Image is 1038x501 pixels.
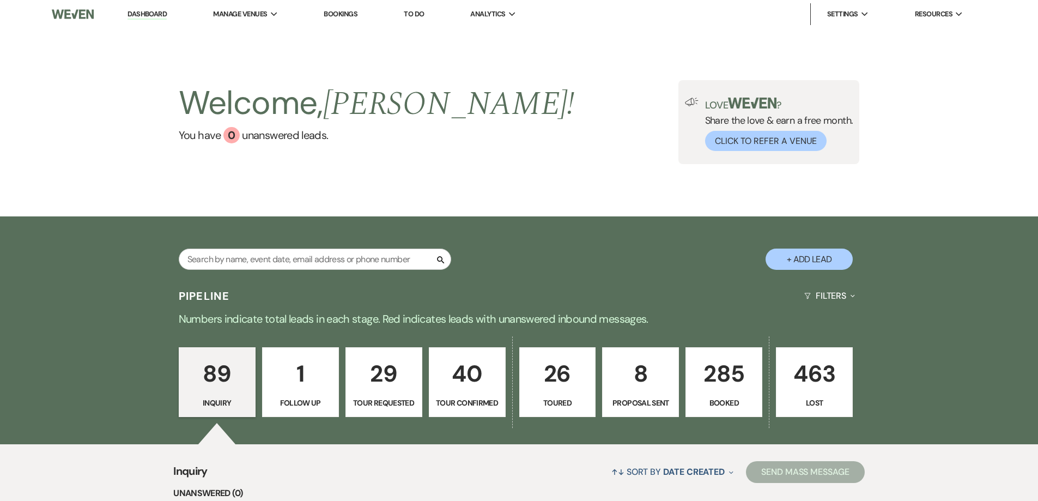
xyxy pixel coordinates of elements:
p: Lost [783,397,846,409]
a: 26Toured [519,347,596,417]
a: To Do [404,9,424,19]
a: Dashboard [128,9,167,20]
p: 1 [269,355,332,392]
p: Toured [526,397,589,409]
input: Search by name, event date, email address or phone number [179,249,451,270]
p: Booked [693,397,755,409]
p: Inquiry [186,397,248,409]
a: 40Tour Confirmed [429,347,506,417]
li: Unanswered (0) [173,486,865,500]
a: 1Follow Up [262,347,339,417]
a: Bookings [324,9,357,19]
a: You have 0 unanswered leads. [179,127,575,143]
span: Settings [827,9,858,20]
button: Sort By Date Created [607,457,738,486]
p: Follow Up [269,397,332,409]
button: + Add Lead [766,249,853,270]
p: Numbers indicate total leads in each stage. Red indicates leads with unanswered inbound messages. [127,310,912,328]
button: Send Mass Message [746,461,865,483]
span: Inquiry [173,463,208,486]
span: ↑↓ [611,466,624,478]
p: 285 [693,355,755,392]
div: 0 [223,127,240,143]
p: 40 [436,355,499,392]
span: Date Created [663,466,725,478]
a: 29Tour Requested [345,347,422,417]
p: Tour Requested [353,397,415,409]
img: loud-speaker-illustration.svg [685,98,699,106]
p: Tour Confirmed [436,397,499,409]
p: 26 [526,355,589,392]
span: [PERSON_NAME] ! [323,79,575,129]
p: 463 [783,355,846,392]
span: Resources [915,9,952,20]
button: Filters [800,281,859,310]
a: 285Booked [685,347,762,417]
a: 89Inquiry [179,347,256,417]
p: 29 [353,355,415,392]
div: Share the love & earn a free month. [699,98,853,151]
p: 8 [609,355,672,392]
span: Manage Venues [213,9,267,20]
a: 463Lost [776,347,853,417]
h3: Pipeline [179,288,230,304]
img: Weven Logo [52,3,93,26]
span: Analytics [470,9,505,20]
a: 8Proposal Sent [602,347,679,417]
p: 89 [186,355,248,392]
h2: Welcome, [179,80,575,127]
img: weven-logo-green.svg [728,98,776,108]
p: Love ? [705,98,853,110]
p: Proposal Sent [609,397,672,409]
button: Click to Refer a Venue [705,131,827,151]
